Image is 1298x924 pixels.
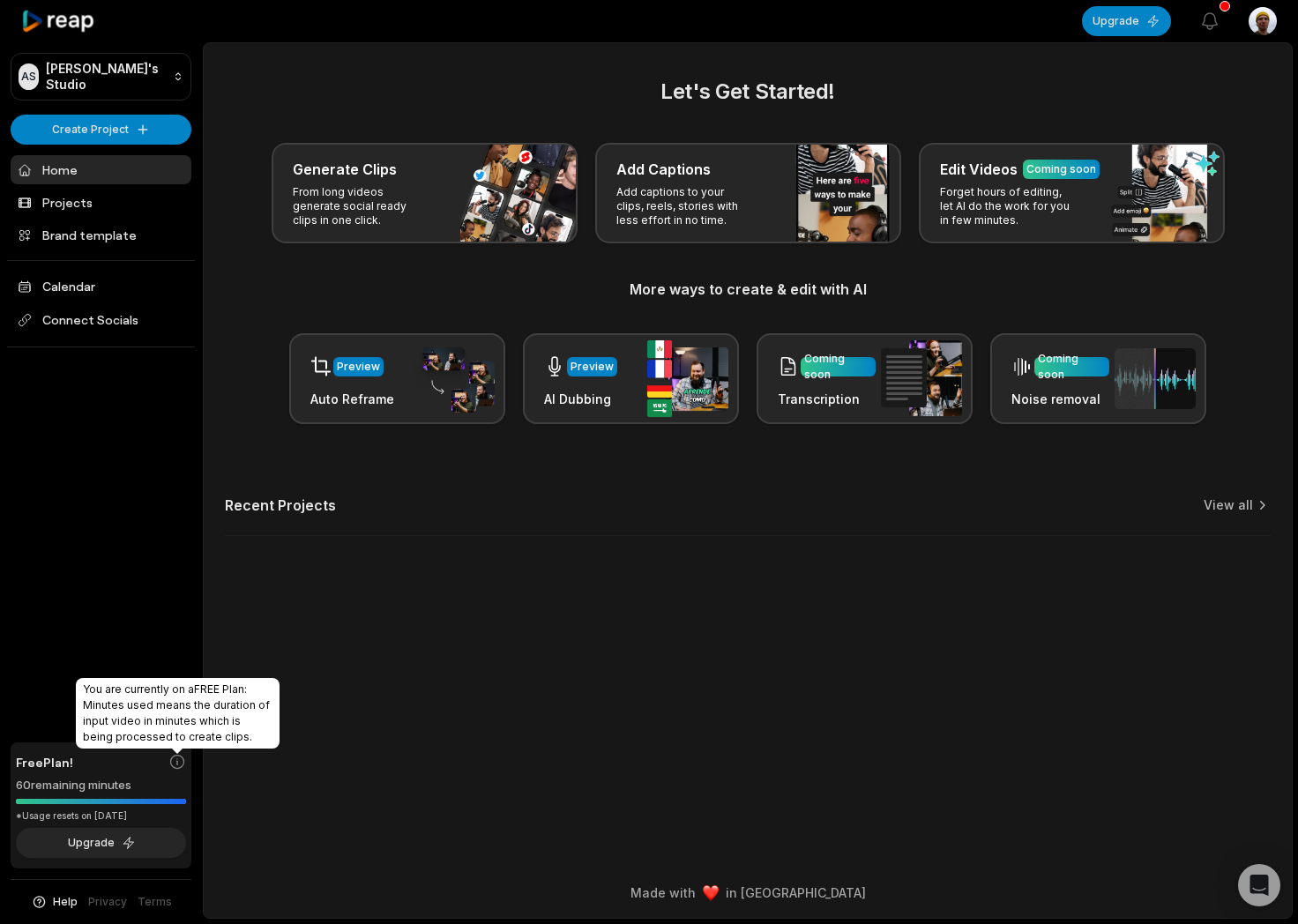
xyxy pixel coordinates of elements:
p: Forget hours of editing, let AI do the work for you in few minutes. [940,185,1077,227]
button: Upgrade [16,828,186,858]
p: [PERSON_NAME]'s Studio [46,61,166,93]
span: You are currently on a FREE Plan : Minutes used means the duration of input video in minutes whic... [83,682,270,743]
h3: Generate Clips [293,159,397,180]
div: *Usage resets on [DATE] [16,809,186,823]
h3: Auto Reframe [310,390,394,408]
p: From long videos generate social ready clips in one click. [293,185,429,227]
img: ai_dubbing.png [647,340,728,417]
span: Help [53,894,78,910]
span: Connect Socials [11,304,191,336]
h3: Transcription [778,390,876,408]
div: Open Intercom Messenger [1238,864,1280,906]
img: noise_removal.png [1115,348,1196,409]
h3: AI Dubbing [544,390,617,408]
h3: Edit Videos [940,159,1018,180]
button: Help [31,894,78,910]
a: Terms [138,894,172,910]
button: Create Project [11,115,191,145]
p: Add captions to your clips, reels, stories with less effort in no time. [616,185,753,227]
button: Upgrade [1082,6,1171,36]
a: Projects [11,188,191,217]
img: heart emoji [703,885,719,901]
h2: Recent Projects [225,496,336,514]
h3: Noise removal [1011,390,1109,408]
h3: Add Captions [616,159,711,180]
div: AS [19,63,39,90]
div: Made with in [GEOGRAPHIC_DATA] [220,883,1276,902]
a: View all [1204,496,1253,514]
div: 60 remaining minutes [16,777,186,794]
img: auto_reframe.png [414,345,495,414]
a: Brand template [11,220,191,250]
h2: Let's Get Started! [225,76,1271,108]
div: Preview [571,359,614,375]
div: Coming soon [1038,351,1106,383]
a: Privacy [88,894,127,910]
a: Home [11,155,191,184]
a: Calendar [11,272,191,301]
div: Coming soon [1026,161,1096,177]
div: Preview [337,359,380,375]
div: Coming soon [804,351,872,383]
img: transcription.png [881,340,962,416]
span: Free Plan! [16,753,73,771]
h3: More ways to create & edit with AI [225,279,1271,300]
